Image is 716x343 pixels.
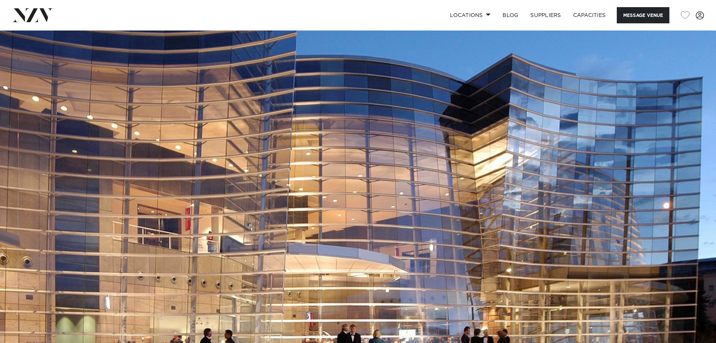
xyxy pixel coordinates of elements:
[524,7,567,23] a: SUPPLIERS
[12,8,53,22] img: nzv-logo.png
[567,7,612,23] a: Capacities
[497,7,524,23] a: BLOG
[444,7,497,23] a: Locations
[617,7,669,23] button: Message Venue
